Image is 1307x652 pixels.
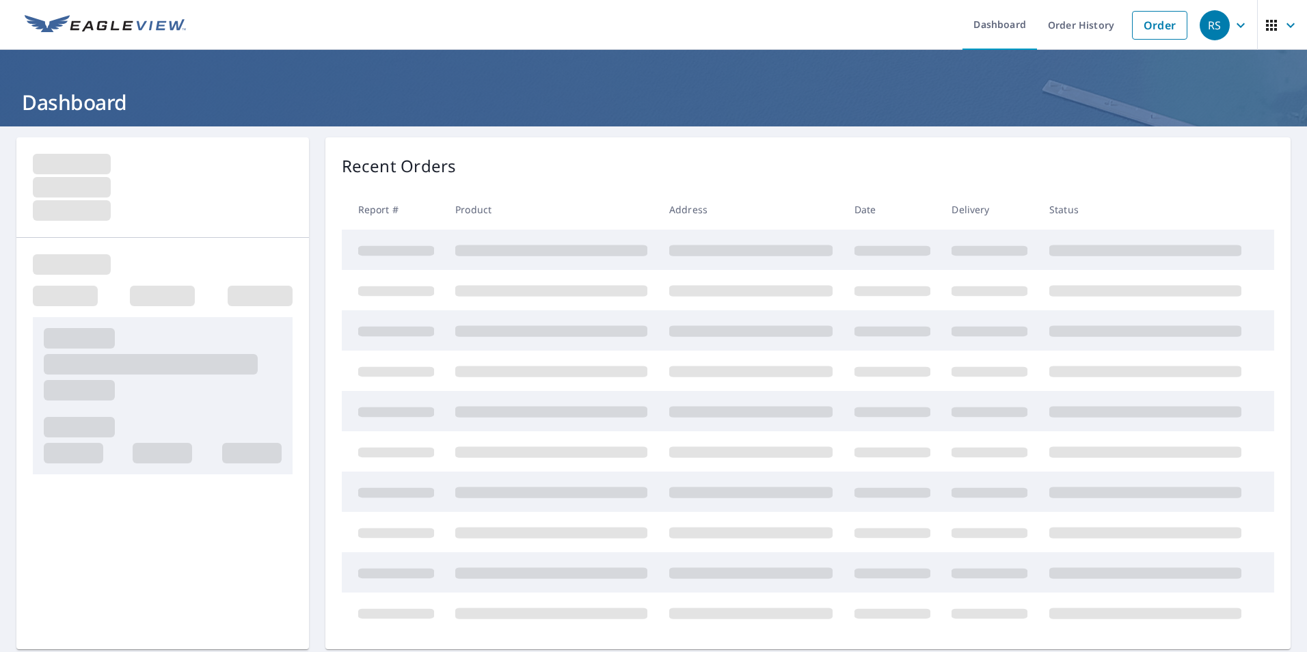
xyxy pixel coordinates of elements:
h1: Dashboard [16,88,1291,116]
th: Date [844,189,941,230]
th: Product [444,189,658,230]
a: Order [1132,11,1187,40]
p: Recent Orders [342,154,457,178]
th: Status [1038,189,1252,230]
th: Delivery [941,189,1038,230]
div: RS [1200,10,1230,40]
th: Address [658,189,844,230]
th: Report # [342,189,445,230]
img: EV Logo [25,15,186,36]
